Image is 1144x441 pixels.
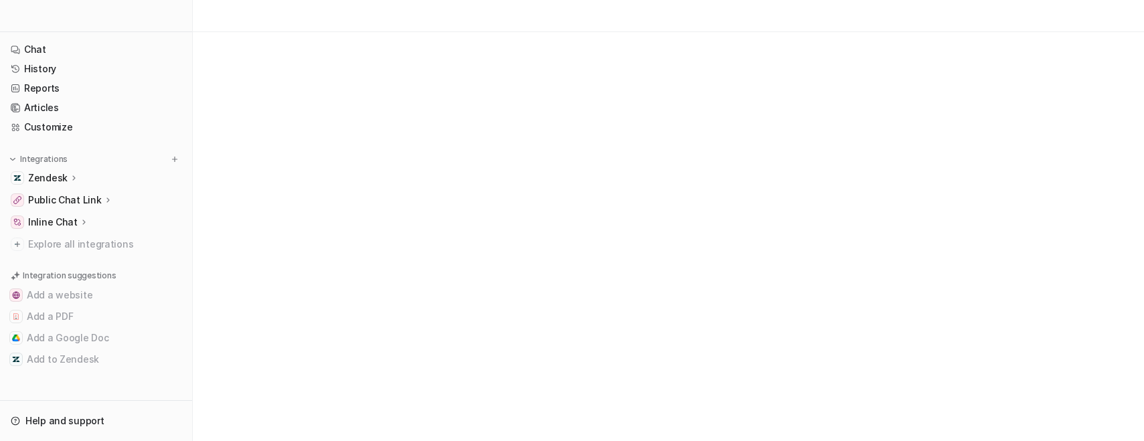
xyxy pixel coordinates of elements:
[12,313,20,321] img: Add a PDF
[5,79,187,98] a: Reports
[5,60,187,78] a: History
[5,306,187,327] button: Add a PDFAdd a PDF
[170,155,179,164] img: menu_add.svg
[13,196,21,204] img: Public Chat Link
[28,215,78,229] p: Inline Chat
[8,155,17,164] img: expand menu
[28,193,102,207] p: Public Chat Link
[12,334,20,342] img: Add a Google Doc
[5,118,187,137] a: Customize
[5,327,187,349] button: Add a Google DocAdd a Google Doc
[5,284,187,306] button: Add a websiteAdd a website
[12,291,20,299] img: Add a website
[23,270,116,282] p: Integration suggestions
[13,174,21,182] img: Zendesk
[12,355,20,363] img: Add to Zendesk
[5,349,187,370] button: Add to ZendeskAdd to Zendesk
[5,40,187,59] a: Chat
[5,153,72,166] button: Integrations
[28,171,68,185] p: Zendesk
[11,238,24,251] img: explore all integrations
[5,412,187,430] a: Help and support
[5,235,187,254] a: Explore all integrations
[28,234,181,255] span: Explore all integrations
[5,98,187,117] a: Articles
[20,154,68,165] p: Integrations
[13,218,21,226] img: Inline Chat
